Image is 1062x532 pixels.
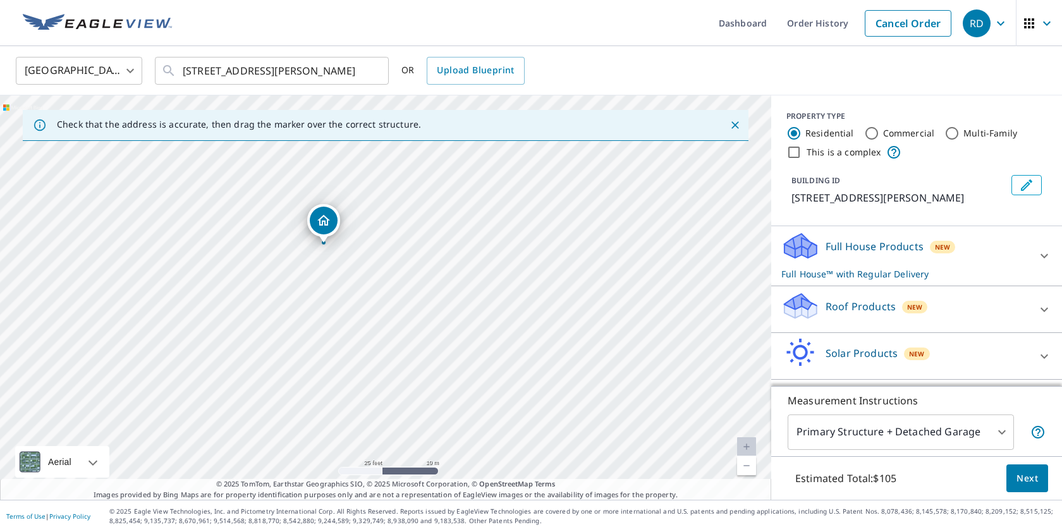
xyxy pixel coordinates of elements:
[737,456,756,475] a: Current Level 20, Zoom Out
[216,479,556,490] span: © 2025 TomTom, Earthstar Geographics SIO, © 2025 Microsoft Corporation, ©
[479,479,532,488] a: OpenStreetMap
[781,338,1052,374] div: Solar ProductsNew
[826,346,898,361] p: Solar Products
[1016,471,1038,487] span: Next
[865,10,951,37] a: Cancel Order
[788,414,1014,450] div: Primary Structure + Detached Garage
[44,446,75,478] div: Aerial
[963,9,991,37] div: RD
[781,231,1052,281] div: Full House ProductsNewFull House™ with Regular Delivery
[57,119,421,130] p: Check that the address is accurate, then drag the marker over the correct structure.
[535,479,556,488] a: Terms
[16,53,142,88] div: [GEOGRAPHIC_DATA]
[826,239,924,254] p: Full House Products
[1011,175,1042,195] button: Edit building 1
[807,146,881,159] label: This is a complex
[49,512,90,521] a: Privacy Policy
[727,117,743,133] button: Close
[737,437,756,456] a: Current Level 20, Zoom In Disabled
[788,393,1046,408] p: Measurement Instructions
[963,127,1017,140] label: Multi-Family
[15,446,109,478] div: Aerial
[307,204,340,243] div: Dropped pin, building 1, Residential property, 2255 Val Disere Cir Steamboat Springs, CO 80487
[826,299,896,314] p: Roof Products
[183,53,363,88] input: Search by address or latitude-longitude
[1006,464,1048,493] button: Next
[907,302,922,312] span: New
[909,349,924,359] span: New
[785,464,906,492] p: Estimated Total: $105
[427,57,524,85] a: Upload Blueprint
[437,63,514,78] span: Upload Blueprint
[781,291,1052,327] div: Roof ProductsNew
[791,190,1006,205] p: [STREET_ADDRESS][PERSON_NAME]
[883,127,935,140] label: Commercial
[786,111,1047,122] div: PROPERTY TYPE
[109,507,1056,526] p: © 2025 Eagle View Technologies, Inc. and Pictometry International Corp. All Rights Reserved. Repo...
[6,512,46,521] a: Terms of Use
[1030,425,1046,440] span: Your report will include the primary structure and a detached garage if one exists.
[401,57,525,85] div: OR
[935,242,950,252] span: New
[805,127,854,140] label: Residential
[791,175,840,186] p: BUILDING ID
[23,14,172,33] img: EV Logo
[781,267,1029,281] p: Full House™ with Regular Delivery
[781,385,1052,421] div: Walls ProductsNew
[6,512,90,520] p: |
